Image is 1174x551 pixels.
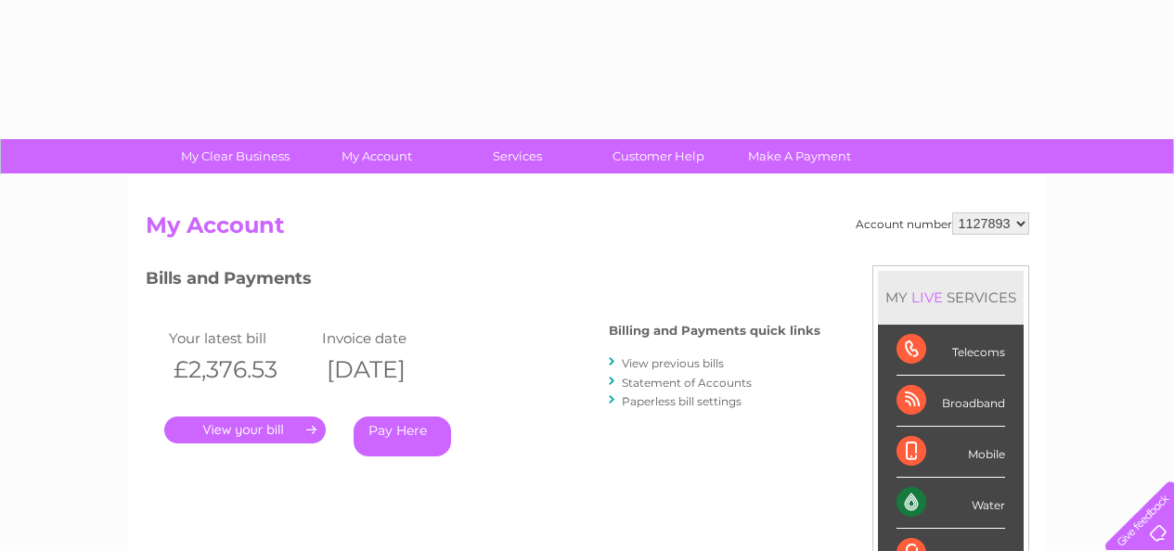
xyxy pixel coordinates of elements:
th: £2,376.53 [164,351,317,389]
div: Broadband [897,376,1005,427]
h4: Billing and Payments quick links [609,324,820,338]
a: Pay Here [354,416,451,456]
h2: My Account [146,212,1029,248]
a: Make A Payment [723,139,876,173]
td: Your latest bill [164,326,317,351]
a: My Account [300,139,453,173]
a: Paperless bill settings [622,394,742,408]
div: Water [897,478,1005,529]
div: Telecoms [897,325,1005,376]
div: Account number [856,212,1029,235]
a: My Clear Business [159,139,312,173]
a: View previous bills [622,356,724,370]
div: LIVE [908,288,947,306]
div: MY SERVICES [878,271,1024,324]
th: [DATE] [317,351,471,389]
td: Invoice date [317,326,471,351]
div: Mobile [897,427,1005,478]
a: Customer Help [582,139,735,173]
h3: Bills and Payments [146,265,820,298]
a: Services [441,139,594,173]
a: . [164,416,326,443]
a: Statement of Accounts [622,376,752,390]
